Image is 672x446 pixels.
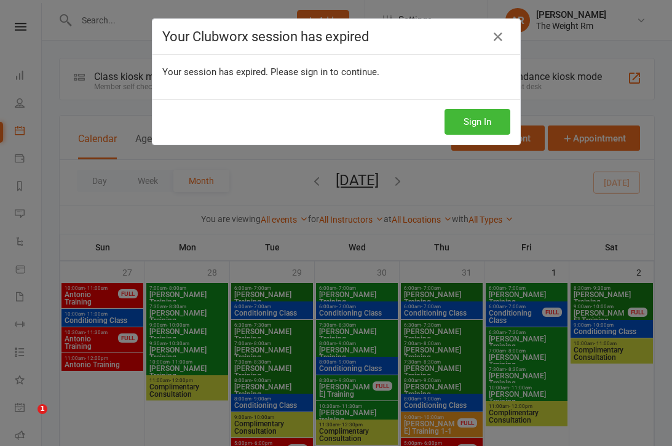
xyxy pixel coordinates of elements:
button: Sign In [445,109,510,135]
iframe: Intercom live chat [12,404,42,434]
span: 1 [38,404,47,414]
a: Close [488,27,508,47]
h4: Your Clubworx session has expired [162,29,510,44]
span: Your session has expired. Please sign in to continue. [162,66,379,78]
